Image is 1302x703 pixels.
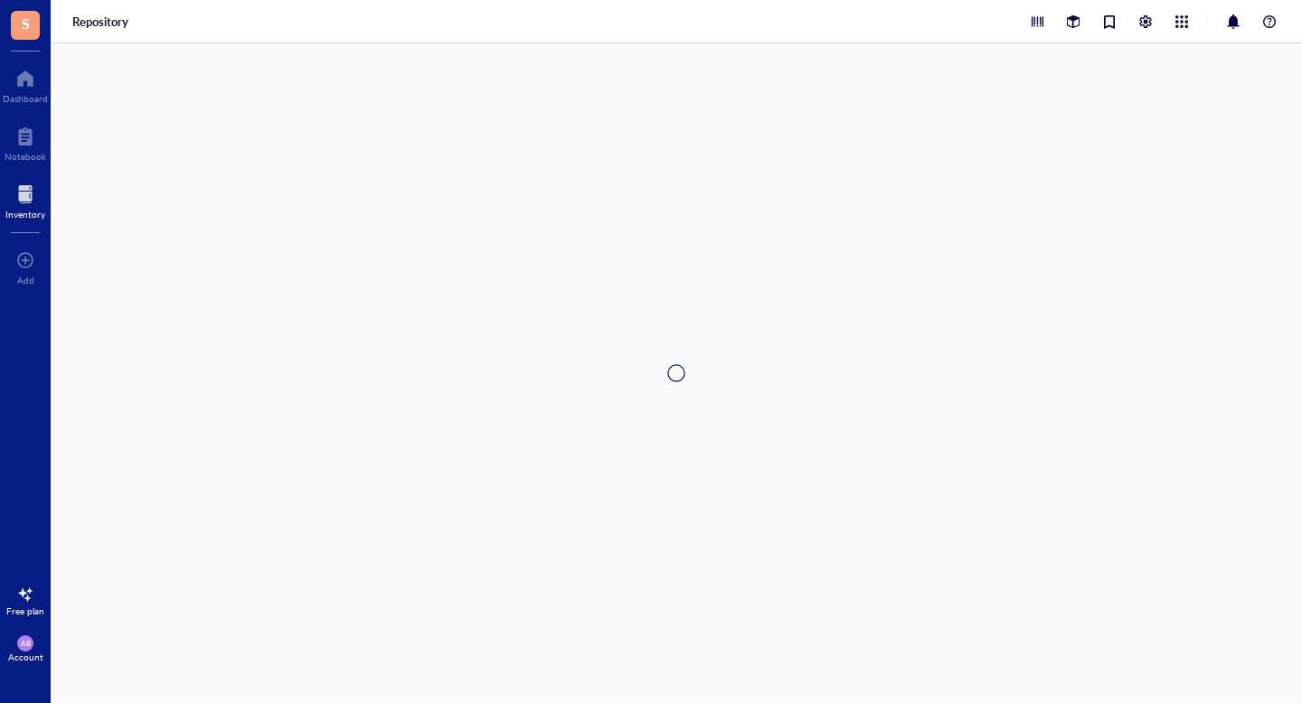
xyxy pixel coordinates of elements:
a: Dashboard [3,64,48,104]
div: Inventory [5,209,45,220]
div: Add [17,275,34,286]
span: AB [21,639,30,647]
span: S [22,12,30,34]
a: Notebook [5,122,46,162]
a: Repository [72,14,132,30]
a: Inventory [5,180,45,220]
div: Account [8,651,43,662]
div: Dashboard [3,93,48,104]
div: Notebook [5,151,46,162]
div: Free plan [6,605,44,616]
